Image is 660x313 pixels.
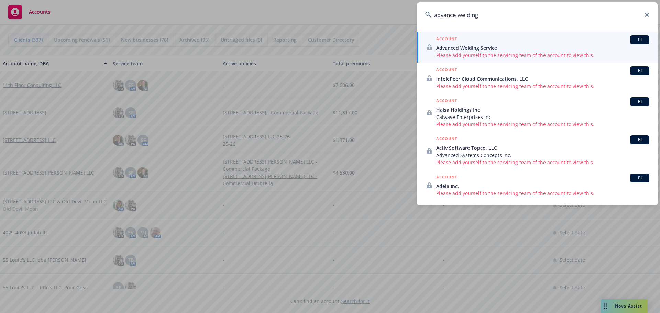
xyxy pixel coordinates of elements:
[436,66,457,75] h5: ACCOUNT
[436,75,649,82] span: IntelePeer Cloud Communications, LLC
[436,52,649,59] span: Please add yourself to the servicing team of the account to view this.
[417,170,658,201] a: ACCOUNTBIAdeia Inc.Please add yourself to the servicing team of the account to view this.
[436,44,649,52] span: Advanced Welding Service
[633,99,647,105] span: BI
[633,137,647,143] span: BI
[436,152,649,159] span: Advanced Systems Concepts Inc.
[417,32,658,63] a: ACCOUNTBIAdvanced Welding ServicePlease add yourself to the servicing team of the account to view...
[436,159,649,166] span: Please add yourself to the servicing team of the account to view this.
[436,144,649,152] span: Activ Software Topco, LLC
[417,93,658,132] a: ACCOUNTBIHalsa Holdings IncCalwave Enterprises IncPlease add yourself to the servicing team of th...
[436,174,457,182] h5: ACCOUNT
[436,35,457,44] h5: ACCOUNT
[633,68,647,74] span: BI
[417,63,658,93] a: ACCOUNTBIIntelePeer Cloud Communications, LLCPlease add yourself to the servicing team of the acc...
[436,190,649,197] span: Please add yourself to the servicing team of the account to view this.
[436,182,649,190] span: Adeia Inc.
[417,132,658,170] a: ACCOUNTBIActiv Software Topco, LLCAdvanced Systems Concepts Inc.Please add yourself to the servic...
[417,2,658,27] input: Search...
[436,106,649,113] span: Halsa Holdings Inc
[436,135,457,144] h5: ACCOUNT
[436,113,649,121] span: Calwave Enterprises Inc
[633,175,647,181] span: BI
[436,82,649,90] span: Please add yourself to the servicing team of the account to view this.
[436,97,457,105] h5: ACCOUNT
[436,121,649,128] span: Please add yourself to the servicing team of the account to view this.
[633,37,647,43] span: BI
